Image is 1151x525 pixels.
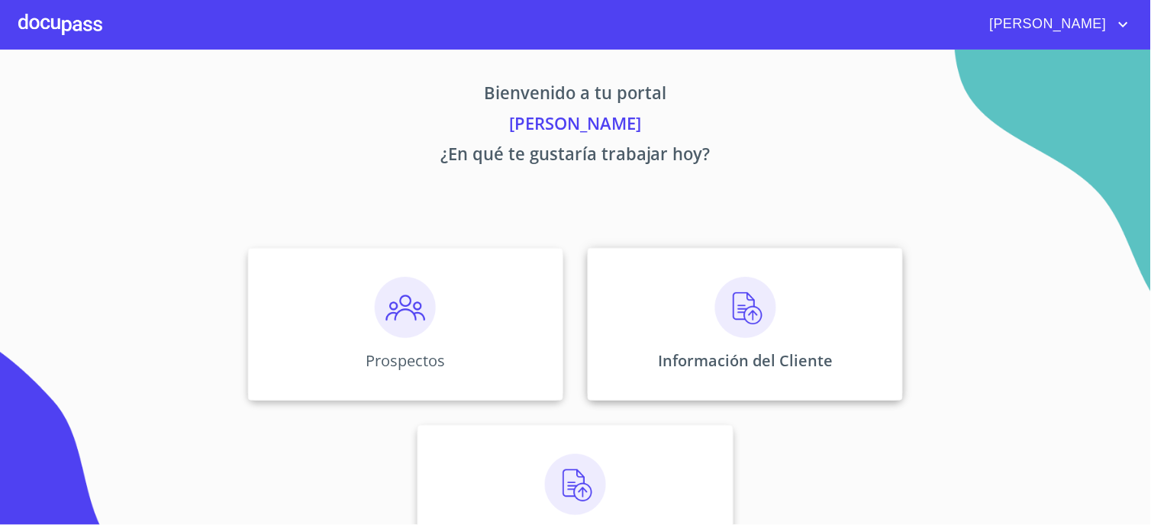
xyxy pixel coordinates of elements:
img: carga.png [715,277,776,338]
span: [PERSON_NAME] [979,12,1114,37]
p: Información del Cliente [658,350,833,371]
p: [PERSON_NAME] [105,111,1046,141]
p: ¿En qué te gustaría trabajar hoy? [105,141,1046,172]
p: Bienvenido a tu portal [105,80,1046,111]
p: Prospectos [366,350,445,371]
button: account of current user [979,12,1133,37]
img: prospectos.png [375,277,436,338]
img: carga.png [545,454,606,515]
